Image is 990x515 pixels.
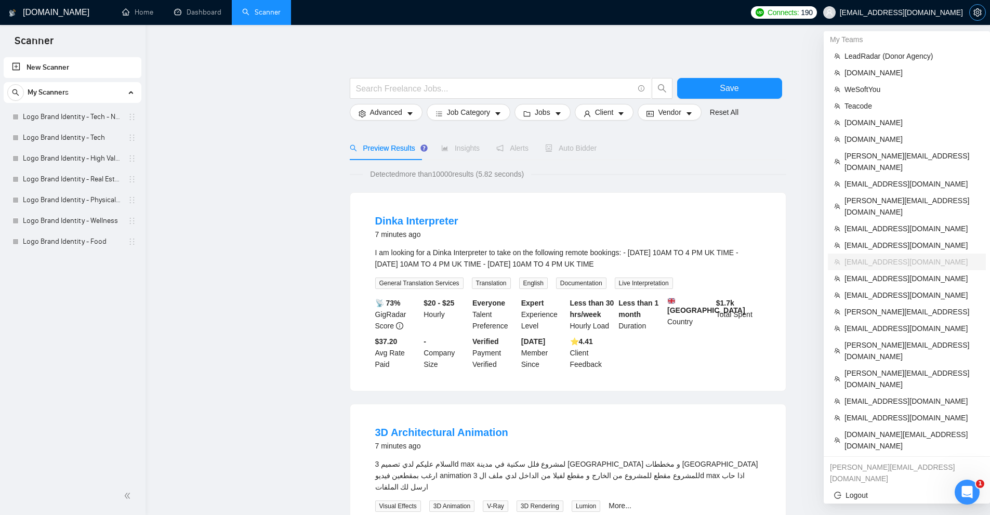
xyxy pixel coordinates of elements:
[844,84,980,95] span: WeSoftYou
[523,110,531,117] span: folder
[969,4,986,21] button: setting
[128,154,136,163] span: holder
[970,8,985,17] span: setting
[834,136,840,142] span: team
[494,110,501,117] span: caret-down
[128,196,136,204] span: holder
[584,110,591,117] span: user
[834,181,840,187] span: team
[128,113,136,121] span: holder
[834,309,840,315] span: team
[615,278,673,289] span: Live Interpretation
[421,297,470,332] div: Hourly
[844,67,980,78] span: [DOMAIN_NAME]
[844,395,980,407] span: [EMAIL_ADDRESS][DOMAIN_NAME]
[373,336,422,370] div: Avg Rate Paid
[375,440,508,452] div: 7 minutes ago
[834,415,840,421] span: team
[844,178,980,190] span: [EMAIL_ADDRESS][DOMAIN_NAME]
[375,500,421,512] span: Visual Effects
[370,107,402,118] span: Advanced
[969,8,986,17] a: setting
[844,367,980,390] span: [PERSON_NAME][EMAIL_ADDRESS][DOMAIN_NAME]
[375,337,398,346] b: $37.20
[844,100,980,112] span: Teacode
[23,148,122,169] a: Logo Brand Identity - High Value with Client History
[363,168,531,180] span: Detected more than 10000 results (5.82 seconds)
[396,322,403,329] span: info-circle
[667,297,745,314] b: [GEOGRAPHIC_DATA]
[720,82,738,95] span: Save
[375,427,508,438] a: 3D Architectural Animation
[834,437,840,443] span: team
[834,242,840,248] span: team
[375,299,401,307] b: 📡 73%
[545,144,552,152] span: robot
[419,143,429,153] div: Tooltip anchor
[128,134,136,142] span: holder
[6,33,62,55] span: Scanner
[128,217,136,225] span: holder
[406,110,414,117] span: caret-down
[844,240,980,251] span: [EMAIL_ADDRESS][DOMAIN_NAME]
[519,278,548,289] span: English
[359,110,366,117] span: setting
[375,278,464,289] span: General Translation Services
[555,110,562,117] span: caret-down
[834,120,840,126] span: team
[521,337,545,346] b: [DATE]
[23,231,122,252] a: Logo Brand Identity - Food
[844,339,980,362] span: [PERSON_NAME][EMAIL_ADDRESS][DOMAIN_NAME]
[595,107,614,118] span: Client
[568,336,617,370] div: Client Feedback
[570,299,614,319] b: Less than 30 hrs/week
[668,297,675,305] img: 🇬🇧
[638,85,645,92] span: info-circle
[496,144,529,152] span: Alerts
[570,337,593,346] b: ⭐️ 4.41
[716,299,734,307] b: $ 1.7k
[7,84,24,101] button: search
[424,337,426,346] b: -
[834,53,840,59] span: team
[472,278,511,289] span: Translation
[23,210,122,231] a: Logo Brand Identity - Wellness
[834,86,840,93] span: team
[844,50,980,62] span: LeadRadar (Donor Agency)
[714,297,763,332] div: Total Spent
[844,412,980,424] span: [EMAIL_ADDRESS][DOMAIN_NAME]
[844,134,980,145] span: [DOMAIN_NAME]
[4,82,141,252] li: My Scanners
[826,9,833,16] span: user
[4,57,141,78] li: New Scanner
[521,299,544,307] b: Expert
[572,500,600,512] span: Lumion
[124,491,134,501] span: double-left
[375,215,458,227] a: Dinka Interpreter
[496,144,504,152] span: notification
[801,7,812,18] span: 190
[424,299,454,307] b: $20 - $25
[23,190,122,210] a: Logo Brand Identity - Physical Products
[834,203,840,209] span: team
[844,256,980,268] span: [EMAIL_ADDRESS][DOMAIN_NAME]
[677,78,782,99] button: Save
[618,299,658,319] b: Less than 1 month
[545,144,597,152] span: Auto Bidder
[470,336,519,370] div: Payment Verified
[834,103,840,109] span: team
[350,144,357,152] span: search
[517,500,563,512] span: 3D Rendering
[844,306,980,318] span: [PERSON_NAME][EMAIL_ADDRESS]
[834,259,840,265] span: team
[472,299,505,307] b: Everyone
[658,107,681,118] span: Vendor
[28,82,69,103] span: My Scanners
[122,8,153,17] a: homeHome
[447,107,490,118] span: Job Category
[174,8,221,17] a: dashboardDashboard
[756,8,764,17] img: upwork-logo.png
[652,78,672,99] button: search
[429,500,474,512] span: 3D Animation
[514,104,571,121] button: folderJobscaret-down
